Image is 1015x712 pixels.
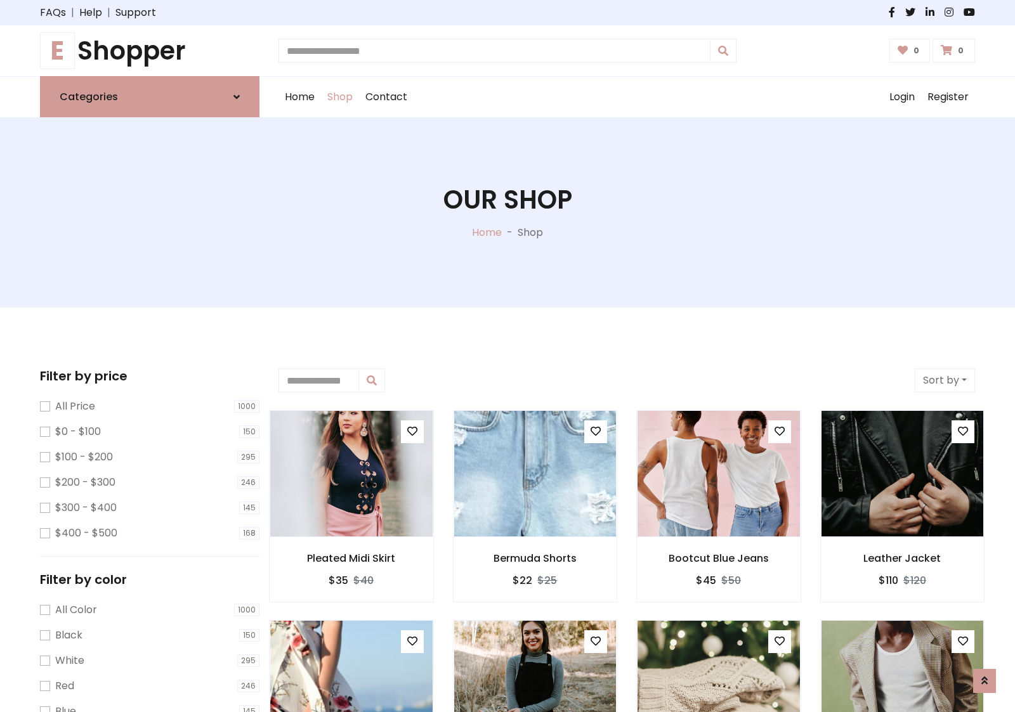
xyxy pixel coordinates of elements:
span: 168 [239,527,259,540]
span: 0 [910,45,922,56]
h6: Bootcut Blue Jeans [637,552,801,564]
a: Home [278,77,321,117]
span: 150 [239,629,259,642]
span: 0 [955,45,967,56]
label: $0 - $100 [55,424,101,439]
a: 0 [889,39,931,63]
del: $40 [353,573,374,588]
a: Contact [359,77,414,117]
del: $120 [903,573,926,588]
button: Sort by [915,368,975,392]
h6: $35 [329,574,348,586]
h6: Leather Jacket [821,552,985,564]
a: FAQs [40,5,66,20]
span: 295 [237,654,259,667]
span: 150 [239,425,259,438]
h1: Our Shop [443,184,572,215]
label: $400 - $500 [55,526,117,541]
label: All Price [55,399,95,414]
h6: Pleated Midi Skirt [270,552,433,564]
a: Home [472,225,502,240]
label: $300 - $400 [55,500,117,515]
span: 246 [237,476,259,489]
a: Register [921,77,975,117]
span: | [102,5,115,20]
label: Red [55,678,74,694]
h1: Shopper [40,36,259,66]
a: Login [883,77,921,117]
label: $200 - $300 [55,475,115,490]
p: Shop [518,225,543,240]
a: Support [115,5,156,20]
span: 1000 [234,400,259,413]
a: Shop [321,77,359,117]
h6: Bermuda Shorts [454,552,617,564]
span: | [66,5,79,20]
h6: $110 [879,574,898,586]
a: 0 [933,39,975,63]
h5: Filter by price [40,368,259,384]
del: $50 [721,573,741,588]
span: 1000 [234,604,259,616]
a: Categories [40,76,259,117]
h6: $45 [696,574,716,586]
a: Help [79,5,102,20]
h6: Categories [60,91,118,103]
label: White [55,653,84,668]
label: $100 - $200 [55,450,113,465]
span: 246 [237,680,259,692]
p: - [502,225,518,240]
span: 145 [239,502,259,514]
h5: Filter by color [40,572,259,587]
del: $25 [537,573,557,588]
span: 295 [237,451,259,463]
a: EShopper [40,36,259,66]
h6: $22 [513,574,532,586]
span: E [40,32,75,69]
label: All Color [55,602,97,618]
label: Black [55,628,82,643]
